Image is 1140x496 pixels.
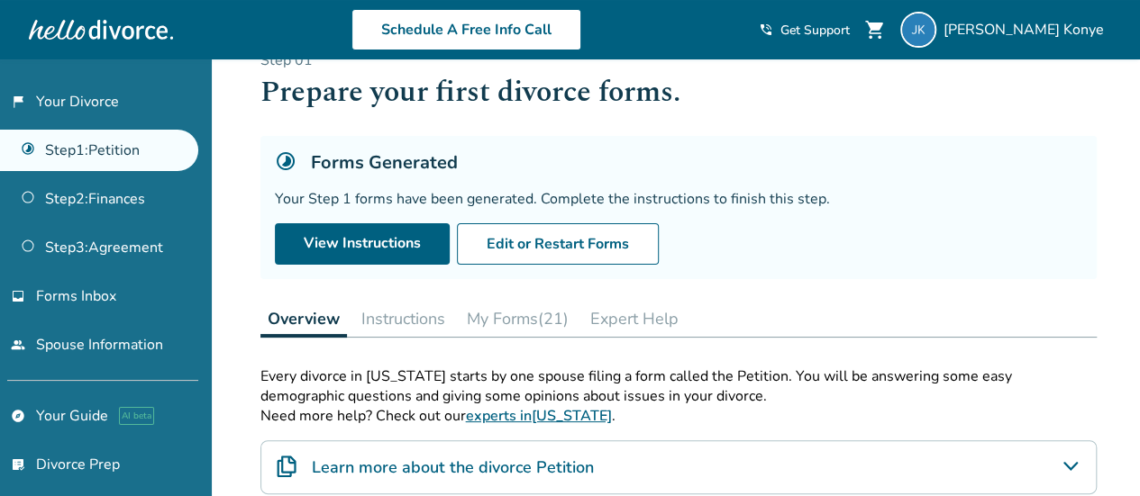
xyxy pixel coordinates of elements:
iframe: Chat Widget [1050,410,1140,496]
span: shopping_cart [864,19,886,41]
span: Forms Inbox [36,286,116,306]
span: phone_in_talk [759,23,773,37]
img: Julie Konye [900,12,936,48]
span: list_alt_check [11,457,25,472]
span: people [11,338,25,352]
span: flag_2 [11,95,25,109]
button: Edit or Restart Forms [457,223,659,265]
span: [PERSON_NAME] Konye [944,20,1111,40]
span: Get Support [780,22,850,39]
button: Expert Help [583,301,686,337]
span: explore [11,409,25,423]
a: phone_in_talkGet Support [759,22,850,39]
div: Learn more about the divorce Petition [260,440,1097,494]
button: Overview [260,301,347,338]
p: Need more help? Check out our . [260,406,1097,426]
p: Every divorce in [US_STATE] starts by one spouse filing a form called the Petition. You will be a... [260,366,1097,406]
img: Learn more about the divorce Petition [276,455,297,477]
h1: Prepare your first divorce forms. [260,70,1097,114]
a: View Instructions [275,223,450,265]
h4: Learn more about the divorce Petition [312,455,594,479]
span: inbox [11,289,25,303]
a: Schedule A Free Info Call [351,9,581,50]
button: My Forms(21) [460,301,576,337]
button: Instructions [354,301,452,337]
span: AI beta [119,407,154,425]
h5: Forms Generated [311,150,458,175]
div: Your Step 1 forms have been generated. Complete the instructions to finish this step. [275,189,1082,209]
a: experts in[US_STATE] [466,406,612,426]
